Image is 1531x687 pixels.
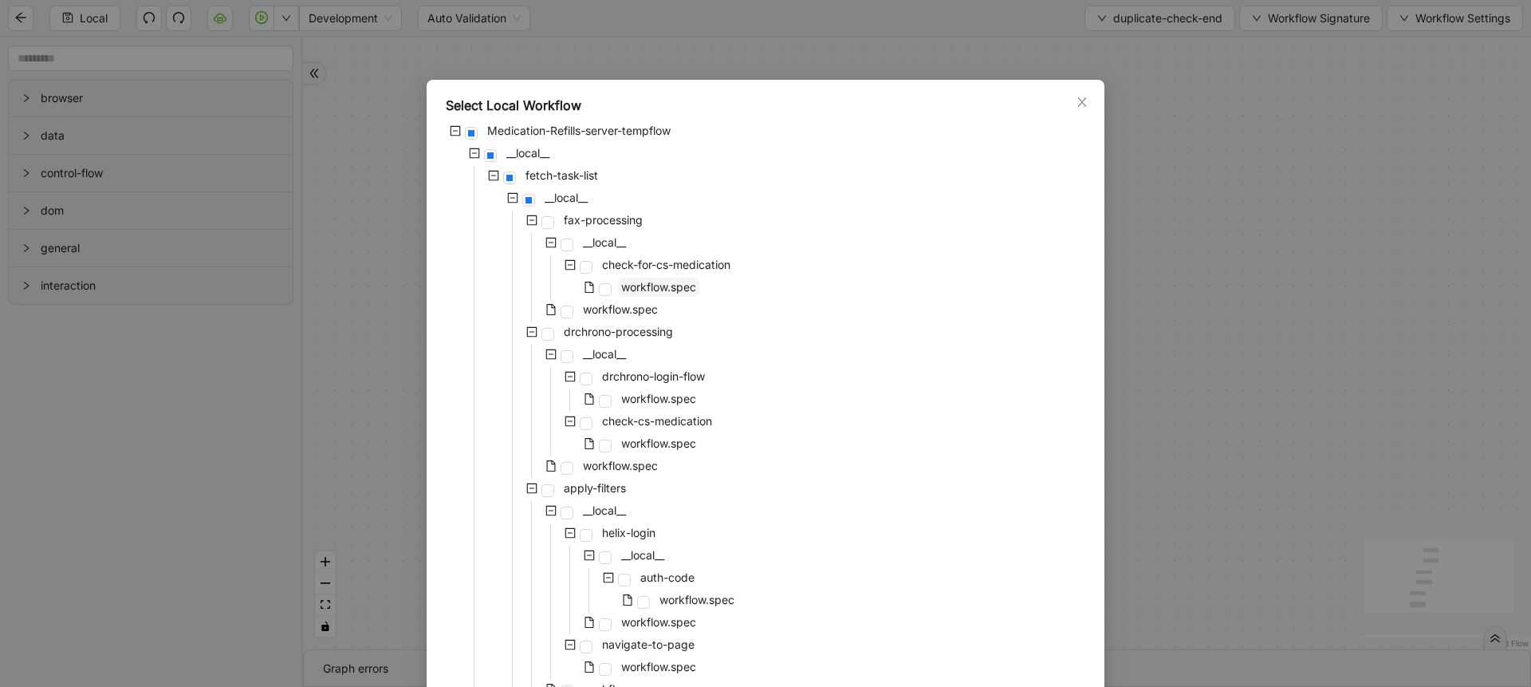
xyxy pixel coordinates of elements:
[622,594,633,606] span: file
[506,146,549,160] span: __local__
[621,280,696,294] span: workflow.spec
[525,168,598,182] span: fetch-task-list
[564,325,673,338] span: drchrono-processing
[565,527,576,539] span: minus-square
[621,392,696,405] span: workflow.spec
[564,481,626,495] span: apply-filters
[526,483,537,494] span: minus-square
[583,503,626,517] span: __local__
[1076,96,1088,109] span: close
[565,371,576,382] span: minus-square
[469,148,480,159] span: minus-square
[565,639,576,650] span: minus-square
[599,367,708,386] span: drchrono-login-flow
[602,638,695,651] span: navigate-to-page
[584,661,595,673] span: file
[564,213,643,227] span: fax-processing
[1073,93,1091,111] button: Close
[603,572,614,583] span: minus-square
[580,345,629,364] span: __local__
[446,96,1085,115] div: Select Local Workflow
[484,121,674,140] span: Medication-Refills-server-tempflow
[640,571,695,584] span: auth-code
[602,369,705,383] span: drchrono-login-flow
[618,546,667,565] span: __local__
[602,258,730,271] span: check-for-cs-medication
[561,211,646,230] span: fax-processing
[580,300,661,319] span: workflow.spec
[488,170,499,181] span: minus-square
[545,505,557,516] span: minus-square
[656,590,738,610] span: workflow.spec
[487,124,671,137] span: Medication-Refills-server-tempflow
[621,615,696,629] span: workflow.spec
[583,302,658,316] span: workflow.spec
[545,304,557,315] span: file
[583,235,626,249] span: __local__
[621,660,696,673] span: workflow.spec
[545,349,557,360] span: minus-square
[545,460,557,472] span: file
[507,192,518,203] span: minus-square
[618,278,699,297] span: workflow.spec
[583,459,658,472] span: workflow.spec
[618,613,699,632] span: workflow.spec
[541,188,591,207] span: __local__
[637,568,698,587] span: auth-code
[583,347,626,361] span: __local__
[565,259,576,270] span: minus-square
[580,501,629,520] span: __local__
[599,635,698,654] span: navigate-to-page
[584,550,595,561] span: minus-square
[599,523,659,543] span: helix-login
[526,215,537,226] span: minus-square
[618,389,699,409] span: workflow.spec
[561,479,629,498] span: apply-filters
[526,326,537,338] span: minus-square
[561,322,676,342] span: drchrono-processing
[621,548,664,562] span: __local__
[503,144,553,163] span: __local__
[618,434,699,453] span: workflow.spec
[580,456,661,476] span: workflow.spec
[584,438,595,449] span: file
[602,526,655,539] span: helix-login
[580,233,629,252] span: __local__
[584,282,595,293] span: file
[522,166,601,185] span: fetch-task-list
[602,414,712,428] span: check-cs-medication
[545,237,557,248] span: minus-square
[584,617,595,628] span: file
[545,191,588,204] span: __local__
[450,125,461,136] span: minus-square
[621,436,696,450] span: workflow.spec
[599,255,734,274] span: check-for-cs-medication
[659,593,734,606] span: workflow.spec
[584,393,595,405] span: file
[565,416,576,427] span: minus-square
[599,412,715,431] span: check-cs-medication
[618,657,699,677] span: workflow.spec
